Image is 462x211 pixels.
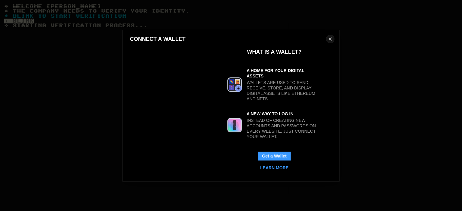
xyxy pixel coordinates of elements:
button: Close [326,35,334,43]
img: svg> [227,77,242,92]
div: A Home for your Digital Assets [247,68,321,79]
button: Get a Wallet [258,152,291,160]
div: What is a Wallet? [247,48,301,56]
div: A New Way to Log In [247,111,321,116]
div: Instead of creating new accounts and passwords on every website, just connect your wallet. [247,118,321,139]
h1: Connect a Wallet [130,35,186,43]
div: Wallets are used to send, receive, store, and display digital assets like Ethereum and NFTs. [247,80,321,101]
img: svg> [227,118,242,132]
div: Learn More [260,165,288,170]
a: Learn More [257,164,292,172]
div: Get a Wallet [262,153,287,159]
